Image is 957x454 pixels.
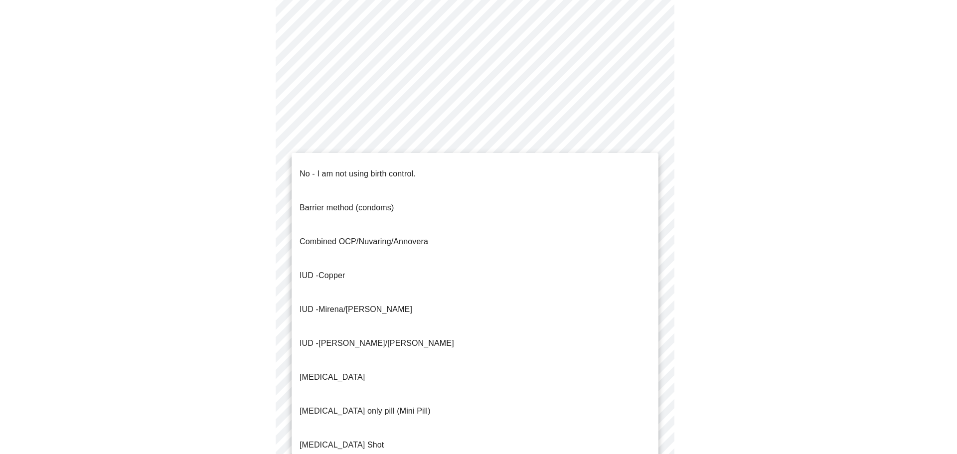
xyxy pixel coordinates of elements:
[300,202,394,214] p: Barrier method (condoms)
[300,405,431,417] p: [MEDICAL_DATA] only pill (Mini Pill)
[300,303,412,315] p: IUD -
[300,271,319,280] span: IUD -
[300,337,454,349] p: [PERSON_NAME]/[PERSON_NAME]
[300,339,319,347] span: IUD -
[300,236,428,248] p: Combined OCP/Nuvaring/Annovera
[300,371,365,383] p: [MEDICAL_DATA]
[319,305,412,313] span: Mirena/[PERSON_NAME]
[300,168,416,180] p: No - I am not using birth control.
[300,270,345,282] p: Copper
[300,439,384,451] p: [MEDICAL_DATA] Shot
